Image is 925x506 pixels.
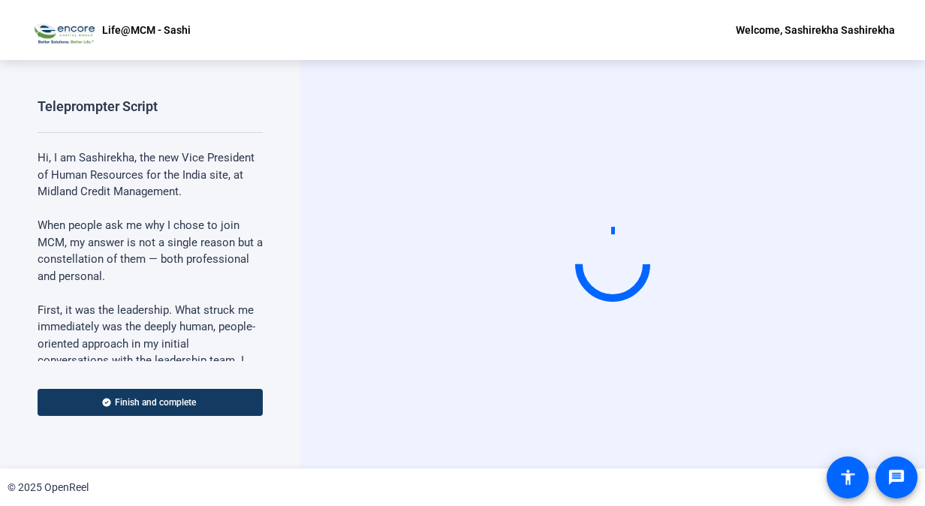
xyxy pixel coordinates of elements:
[8,480,89,495] div: © 2025 OpenReel
[887,468,905,486] mat-icon: message
[30,15,95,45] img: OpenReel logo
[38,217,263,285] p: When people ask me why I chose to join MCM, my answer is not a single reason but a constellation ...
[115,396,196,408] span: Finish and complete
[38,389,263,416] button: Finish and complete
[102,21,191,39] p: Life@MCM - Sashi
[38,149,263,200] p: Hi, I am Sashirekha, the new Vice President of Human Resources for the India site, at Midland Cre...
[736,21,895,39] div: Welcome, Sashirekha Sashirekha
[38,302,263,437] p: First, it was the leadership. What struck me immediately was the deeply human, people-oriented ap...
[38,98,158,116] div: Teleprompter Script
[839,468,857,486] mat-icon: accessibility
